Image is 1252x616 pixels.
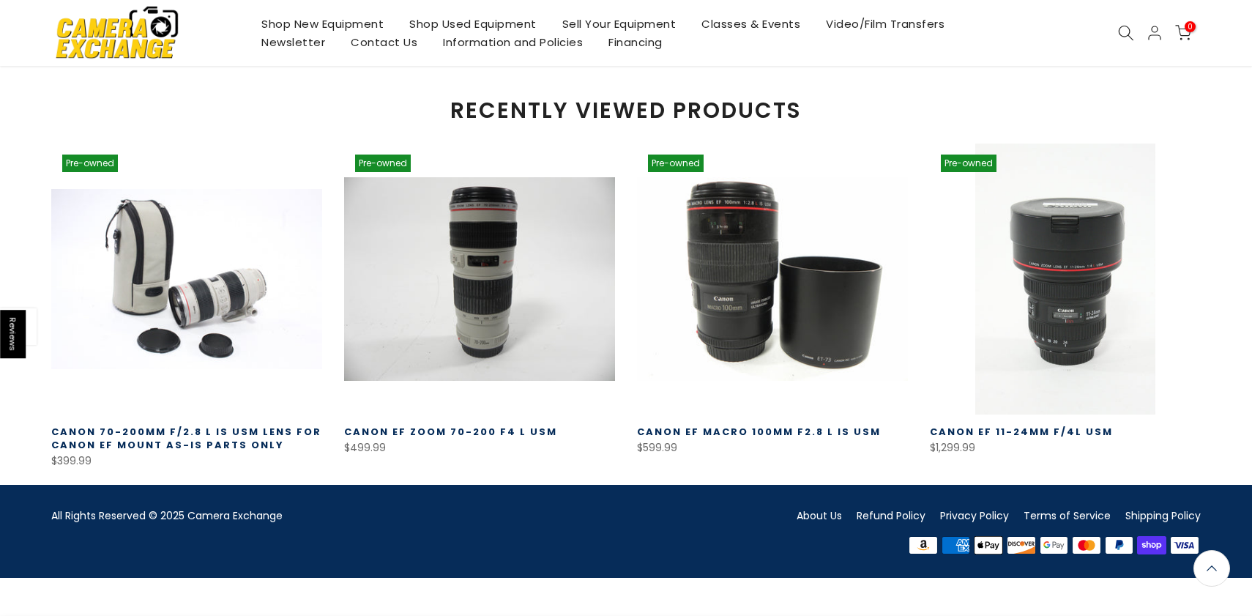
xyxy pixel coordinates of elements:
[972,534,1005,556] img: apple pay
[940,508,1009,523] a: Privacy Policy
[813,15,958,33] a: Video/Film Transfers
[1136,534,1169,556] img: shopify pay
[930,425,1113,439] a: Canon EF 11-24mm F/4L USM
[930,439,1201,457] div: $1,299.99
[637,439,908,457] div: $599.99
[1070,534,1103,556] img: master
[689,15,813,33] a: Classes & Events
[1125,508,1201,523] a: Shipping Policy
[549,15,689,33] a: Sell Your Equipment
[797,508,842,523] a: About Us
[397,15,550,33] a: Shop Used Equipment
[857,508,925,523] a: Refund Policy
[51,452,322,470] div: $399.99
[596,33,676,51] a: Financing
[344,425,557,439] a: Canon EF Zoom 70-200 f4 L USM
[431,33,596,51] a: Information and Policies
[1193,550,1230,587] a: Back to the top
[907,534,940,556] img: amazon payments
[249,15,397,33] a: Shop New Equipment
[1185,21,1196,32] span: 0
[1005,534,1038,556] img: discover
[344,439,615,457] div: $499.99
[450,100,802,122] span: RECENTLY VIEWED PRODUCTS
[249,33,338,51] a: Newsletter
[1024,508,1111,523] a: Terms of Service
[51,425,321,452] a: Canon 70-200mm f/2.8 L IS USM Lens for Canon EF Mount AS-IS Parts Only
[1175,25,1191,41] a: 0
[1168,534,1201,556] img: visa
[1103,534,1136,556] img: paypal
[51,507,615,525] div: All Rights Reserved © 2025 Camera Exchange
[338,33,431,51] a: Contact Us
[637,425,881,439] a: Canon EF Macro 100mm f2.8 L IS USM
[939,534,972,556] img: american express
[1037,534,1070,556] img: google pay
